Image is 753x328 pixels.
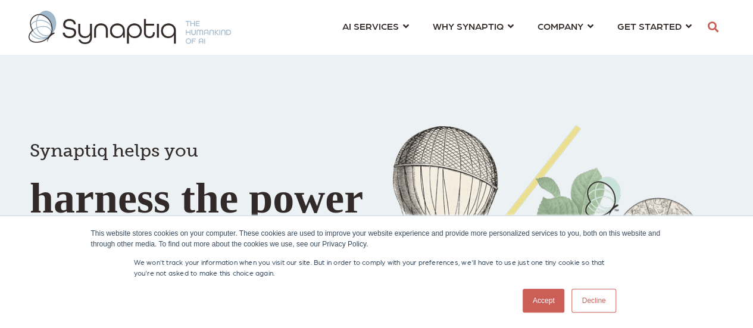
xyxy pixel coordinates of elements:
[538,18,583,34] span: COMPANY
[617,15,692,37] a: GET STARTED
[30,140,198,161] span: Synaptiq helps you
[342,15,409,37] a: AI SERVICES
[523,289,565,313] a: Accept
[29,11,231,44] img: synaptiq logo-1
[538,15,593,37] a: COMPANY
[571,289,615,313] a: Decline
[30,119,378,269] h1: harness the power of data and AI
[330,6,704,49] nav: menu
[342,18,399,34] span: AI SERVICES
[433,15,514,37] a: WHY SYNAPTIQ
[91,228,663,249] div: This website stores cookies on your computer. These cookies are used to improve your website expe...
[433,18,504,34] span: WHY SYNAPTIQ
[134,257,620,278] p: We won't track your information when you visit our site. But in order to comply with your prefere...
[617,18,682,34] span: GET STARTED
